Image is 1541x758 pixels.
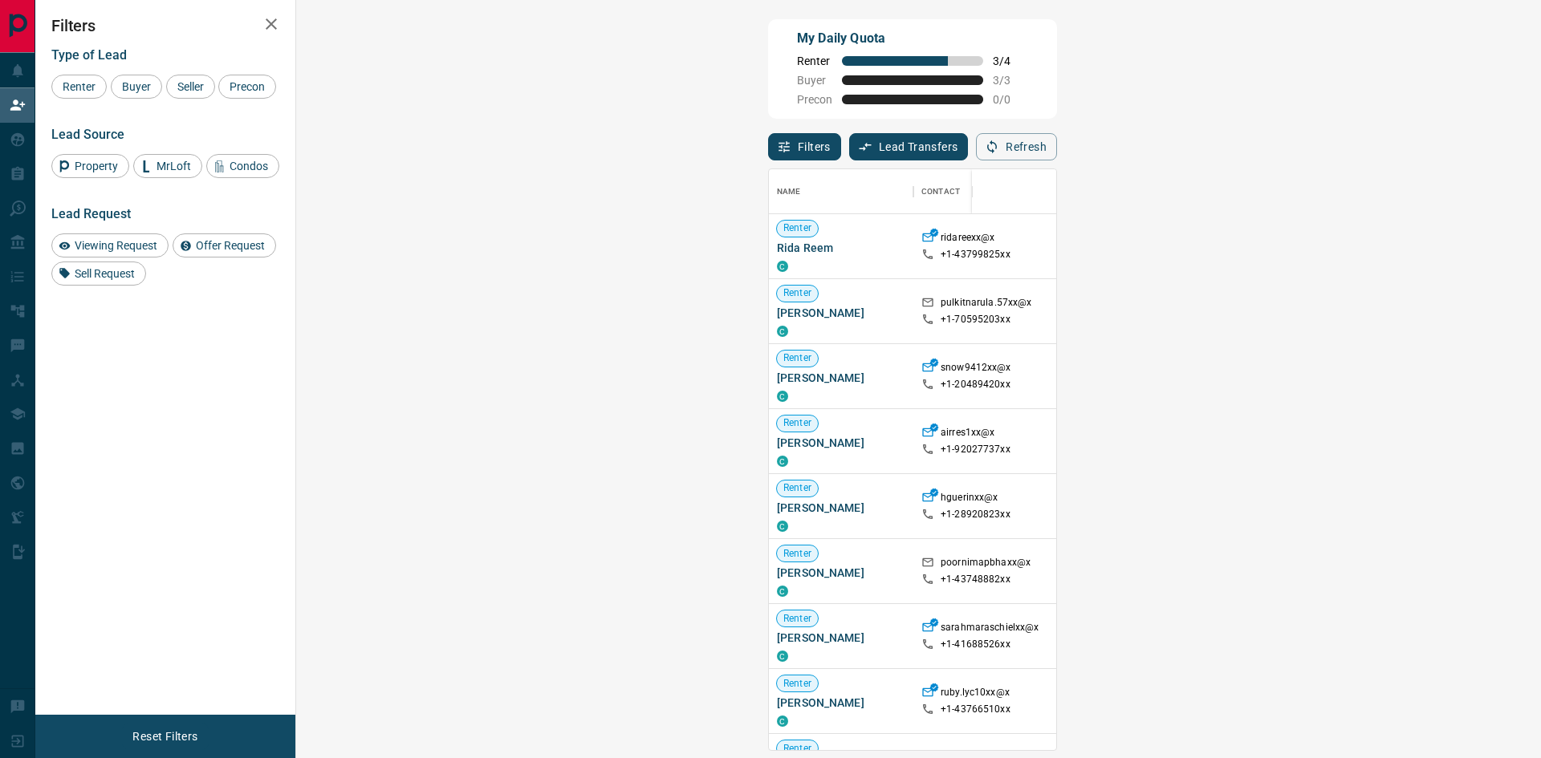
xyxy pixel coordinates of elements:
div: condos.ca [777,391,788,402]
span: Renter [57,80,101,93]
p: +1- 92027737xx [941,443,1010,456]
div: condos.ca [777,261,788,272]
span: Precon [224,80,270,93]
span: Condos [224,160,274,172]
span: [PERSON_NAME] [777,435,905,451]
div: Condos [206,154,279,178]
span: Seller [172,80,209,93]
p: +1- 28920823xx [941,508,1010,521]
div: Renter [51,75,107,99]
p: sarahmaraschielxx@x [941,621,1039,638]
div: Sell Request [51,261,146,286]
div: Contact [921,169,960,214]
p: +1- 20489420xx [941,378,1010,391]
span: Renter [777,416,818,430]
span: [PERSON_NAME] [777,370,905,386]
button: Lead Transfers [849,133,969,160]
span: Viewing Request [69,239,163,252]
span: Renter [777,221,818,235]
span: Renter [797,55,832,67]
p: +1- 41688526xx [941,638,1010,651]
h2: Filters [51,16,279,35]
span: Offer Request [190,239,270,252]
span: Renter [777,547,818,561]
p: pulkitnarula.57xx@x [941,296,1031,313]
span: [PERSON_NAME] [777,305,905,321]
div: Buyer [111,75,162,99]
span: [PERSON_NAME] [777,695,905,711]
span: 3 / 4 [993,55,1028,67]
p: airres1xx@x [941,426,994,443]
div: Name [777,169,801,214]
span: Renter [777,286,818,300]
p: +1- 70595203xx [941,313,1010,326]
div: Viewing Request [51,233,169,257]
span: Sell Request [69,267,140,280]
span: Renter [777,481,818,495]
p: hguerinxx@x [941,491,998,508]
button: Reset Filters [122,723,208,750]
div: Precon [218,75,276,99]
span: MrLoft [151,160,197,172]
span: Lead Request [51,206,131,221]
p: ridareexx@x [941,231,994,248]
span: 3 / 3 [993,74,1028,87]
span: Buyer [797,74,832,87]
span: Property [69,160,124,172]
div: Property [51,154,129,178]
p: My Daily Quota [797,29,1028,48]
div: Offer Request [173,233,276,257]
p: +1- 43799825xx [941,248,1010,261]
div: Name [769,169,913,214]
span: Renter [777,677,818,691]
span: 0 / 0 [993,93,1028,106]
div: MrLoft [133,154,202,178]
span: [PERSON_NAME] [777,630,905,646]
p: +1- 43766510xx [941,703,1010,716]
div: condos.ca [777,326,788,337]
span: Rida Reem [777,240,905,256]
p: snow9412xx@x [941,361,1011,378]
button: Filters [768,133,841,160]
span: [PERSON_NAME] [777,565,905,581]
div: condos.ca [777,715,788,727]
span: Renter [777,351,818,365]
p: poornimapbhaxx@x [941,556,1031,573]
div: condos.ca [777,651,788,662]
span: Buyer [116,80,157,93]
p: ruby.lyc10xx@x [941,686,1010,703]
span: Renter [777,612,818,626]
span: [PERSON_NAME] [777,500,905,516]
span: Lead Source [51,127,124,142]
div: condos.ca [777,586,788,597]
span: Renter [777,742,818,756]
button: Refresh [976,133,1057,160]
span: Precon [797,93,832,106]
div: condos.ca [777,456,788,467]
p: +1- 43748882xx [941,573,1010,586]
div: Seller [166,75,215,99]
div: condos.ca [777,521,788,532]
span: Type of Lead [51,47,127,63]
